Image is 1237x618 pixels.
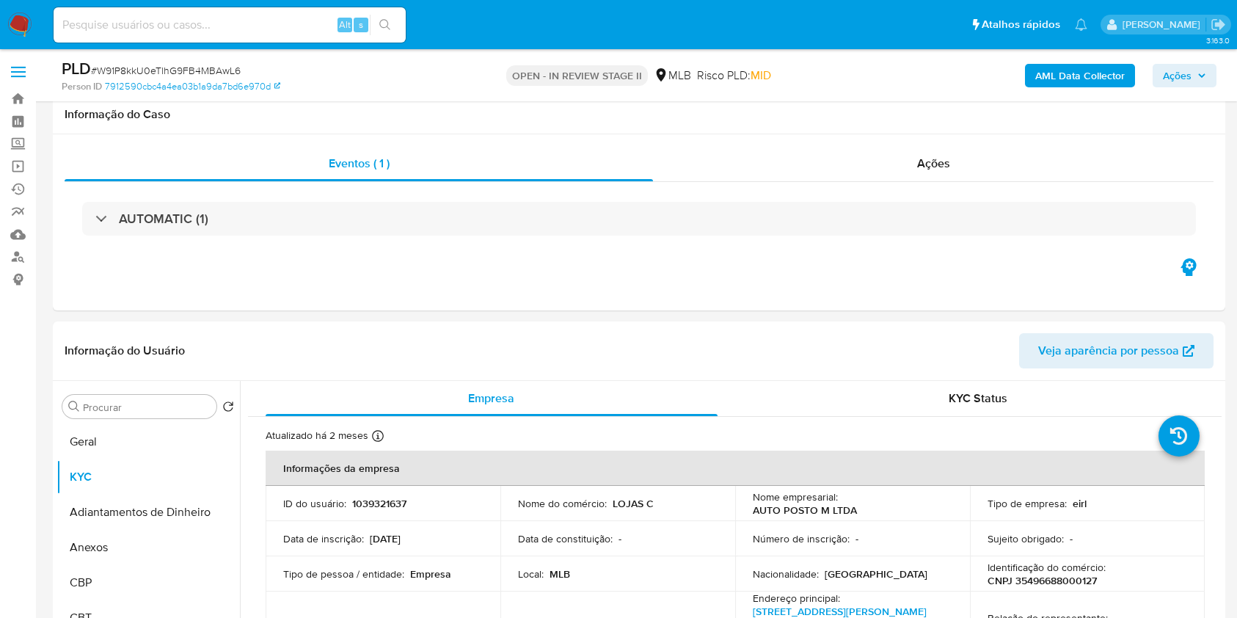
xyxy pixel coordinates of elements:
input: Pesquise usuários ou casos... [54,15,406,34]
button: Ações [1153,64,1216,87]
p: MLB [550,567,570,581]
span: Empresa [468,390,514,407]
p: Nacionalidade : [753,567,819,581]
button: Adiantamentos de Dinheiro [56,495,240,530]
button: KYC [56,459,240,495]
button: Retornar ao pedido padrão [222,401,234,417]
p: Data de constituição : [518,532,613,545]
button: AML Data Collector [1025,64,1135,87]
p: OPEN - IN REVIEW STAGE II [506,65,648,86]
span: s [359,18,363,32]
a: Sair [1211,17,1226,32]
p: eirl [1073,497,1087,510]
p: Tipo de pessoa / entidade : [283,567,404,581]
button: Geral [56,424,240,459]
p: [GEOGRAPHIC_DATA] [825,567,927,581]
p: Número de inscrição : [753,532,850,545]
p: Nome do comércio : [518,497,607,510]
th: Informações da empresa [266,451,1205,486]
p: Tipo de empresa : [988,497,1067,510]
p: LOJAS C [613,497,654,510]
p: Nome empresarial : [753,490,838,504]
p: AUTO POSTO M LTDA [753,504,857,517]
p: Identificação do comércio : [988,561,1106,574]
button: search-icon [370,15,400,35]
span: Risco PLD: [697,68,771,84]
span: Eventos ( 1 ) [329,155,390,172]
div: AUTOMATIC (1) [82,202,1196,236]
h1: Informação do Usuário [65,343,185,358]
p: [DATE] [370,532,401,545]
button: CBP [56,565,240,600]
button: Procurar [68,401,80,412]
p: CNPJ 35496688000127 [988,574,1097,587]
span: MID [751,67,771,84]
div: MLB [654,68,691,84]
span: KYC Status [949,390,1007,407]
b: Person ID [62,80,102,93]
a: 7912590cbc4a4ea03b1a9da7bd6e970d [105,80,280,93]
p: - [618,532,621,545]
span: Veja aparência por pessoa [1038,333,1179,368]
p: ana.conceicao@mercadolivre.com [1123,18,1205,32]
h3: AUTOMATIC (1) [119,211,208,227]
p: ID do usuário : [283,497,346,510]
p: Sujeito obrigado : [988,532,1064,545]
p: Atualizado há 2 meses [266,429,368,443]
input: Procurar [83,401,211,414]
p: - [855,532,858,545]
span: # W91P8kkU0eTlhG9FB4MBAwL6 [91,63,241,78]
b: PLD [62,57,91,80]
p: Local : [518,567,544,581]
p: Empresa [410,567,451,581]
button: Veja aparência por pessoa [1019,333,1214,368]
p: Data de inscrição : [283,532,364,545]
p: 1039321637 [352,497,406,510]
p: Endereço principal : [753,592,840,605]
p: - [1070,532,1073,545]
span: Ações [1163,64,1192,87]
a: Notificações [1075,18,1087,31]
button: Anexos [56,530,240,565]
b: AML Data Collector [1035,64,1125,87]
h1: Informação do Caso [65,107,1214,122]
span: Alt [339,18,351,32]
span: Ações [917,155,950,172]
span: Atalhos rápidos [982,17,1060,32]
